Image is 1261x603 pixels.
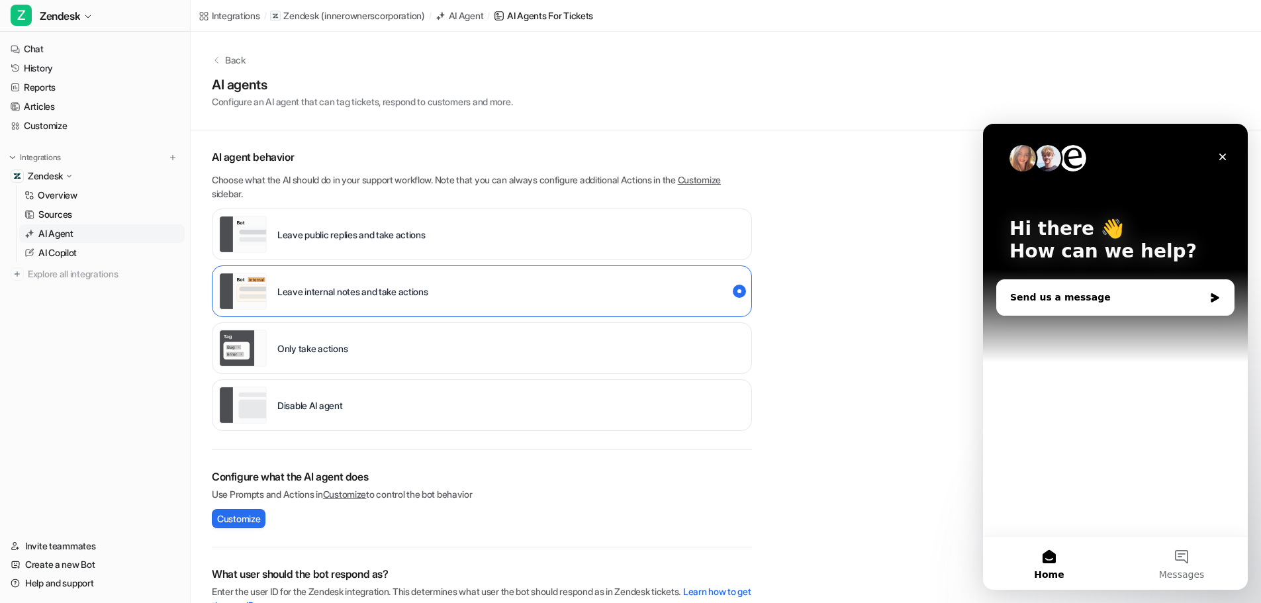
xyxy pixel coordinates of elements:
[19,224,185,243] a: AI Agent
[28,263,179,285] span: Explore all integrations
[277,398,343,412] p: Disable AI agent
[494,9,593,23] a: AI Agents for tickets
[212,509,265,528] button: Customize
[219,330,267,367] img: Only take actions
[38,208,72,221] p: Sources
[8,153,17,162] img: expand menu
[678,174,721,185] a: Customize
[5,97,185,116] a: Articles
[225,53,246,67] p: Back
[436,9,484,23] a: AI Agent
[212,322,752,374] div: live::disabled
[11,5,32,26] span: Z
[168,153,177,162] img: menu_add.svg
[449,9,484,23] div: AI Agent
[487,10,490,22] span: /
[40,7,80,25] span: Zendesk
[212,209,752,260] div: live::external_reply
[5,555,185,574] a: Create a new Bot
[283,9,318,23] p: Zendesk
[11,267,24,281] img: explore all integrations
[19,205,185,224] a: Sources
[323,488,366,500] a: Customize
[212,75,512,95] h1: AI agents
[983,124,1248,590] iframe: Intercom live chat
[217,512,260,526] span: Customize
[277,342,348,355] p: Only take actions
[277,285,428,299] p: Leave internal notes and take actions
[264,10,267,22] span: /
[212,265,752,317] div: live::internal_reply
[219,216,267,253] img: Leave public replies and take actions
[212,469,752,485] h2: Configure what the AI agent does
[20,152,61,163] p: Integrations
[19,244,185,262] a: AI Copilot
[212,149,752,165] p: AI agent behavior
[5,265,185,283] a: Explore all integrations
[5,78,185,97] a: Reports
[38,246,77,259] p: AI Copilot
[507,9,593,23] div: AI Agents for tickets
[219,273,267,310] img: Leave internal notes and take actions
[321,9,424,23] p: ( innerownerscorporation )
[5,537,185,555] a: Invite teammates
[13,172,21,180] img: Zendesk
[5,116,185,135] a: Customize
[5,151,65,164] button: Integrations
[219,387,267,424] img: Disable AI agent
[212,173,752,201] p: Choose what the AI should do in your support workflow. Note that you can always configure additio...
[212,9,260,23] div: Integrations
[5,40,185,58] a: Chat
[199,9,260,23] a: Integrations
[277,228,426,242] p: Leave public replies and take actions
[212,95,512,109] p: Configure an AI agent that can tag tickets, respond to customers and more.
[5,574,185,592] a: Help and support
[212,566,752,582] h2: What user should the bot respond as?
[212,487,752,501] p: Use Prompts and Actions in to control the bot behavior
[38,189,77,202] p: Overview
[429,10,432,22] span: /
[5,59,185,77] a: History
[28,169,63,183] p: Zendesk
[212,379,752,431] div: paused::disabled
[19,186,185,205] a: Overview
[270,9,424,23] a: Zendesk(innerownerscorporation)
[38,227,73,240] p: AI Agent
